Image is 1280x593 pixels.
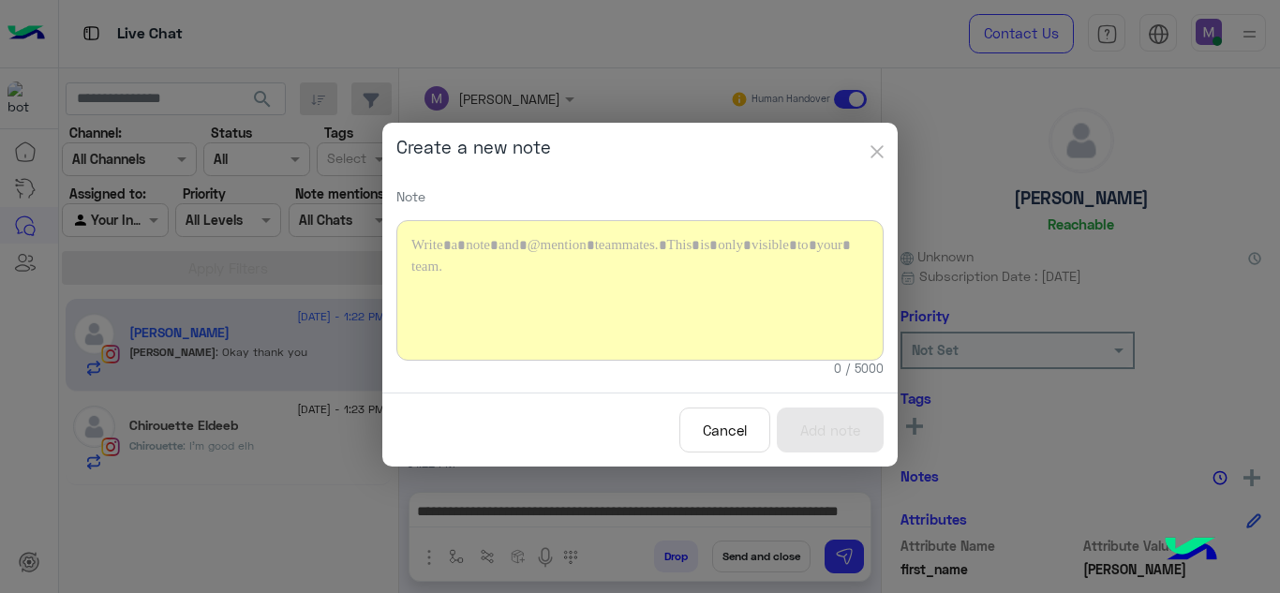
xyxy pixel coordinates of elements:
[396,186,884,206] p: Note
[1158,518,1224,584] img: hulul-logo.png
[777,408,884,453] button: Add note
[396,137,551,158] h5: Create a new note
[834,361,884,378] small: 0 / 5000
[679,408,770,453] button: Cancel
[871,145,884,158] img: close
